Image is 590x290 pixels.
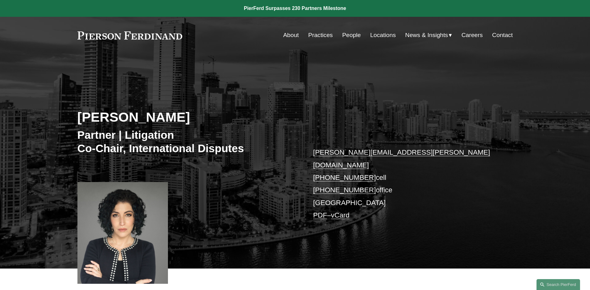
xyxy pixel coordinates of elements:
[313,174,376,181] a: [PHONE_NUMBER]
[313,148,490,169] a: [PERSON_NAME][EMAIL_ADDRESS][PERSON_NAME][DOMAIN_NAME]
[313,211,327,219] a: PDF
[405,29,452,41] a: folder dropdown
[283,29,299,41] a: About
[492,29,513,41] a: Contact
[313,146,495,222] p: cell office [GEOGRAPHIC_DATA] –
[462,29,483,41] a: Careers
[370,29,396,41] a: Locations
[77,109,295,125] h2: [PERSON_NAME]
[342,29,361,41] a: People
[405,30,448,41] span: News & Insights
[77,128,295,155] h3: Partner | Litigation Co-Chair, International Disputes
[313,186,376,194] a: [PHONE_NUMBER]
[308,29,333,41] a: Practices
[331,211,350,219] a: vCard
[537,279,580,290] a: Search this site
